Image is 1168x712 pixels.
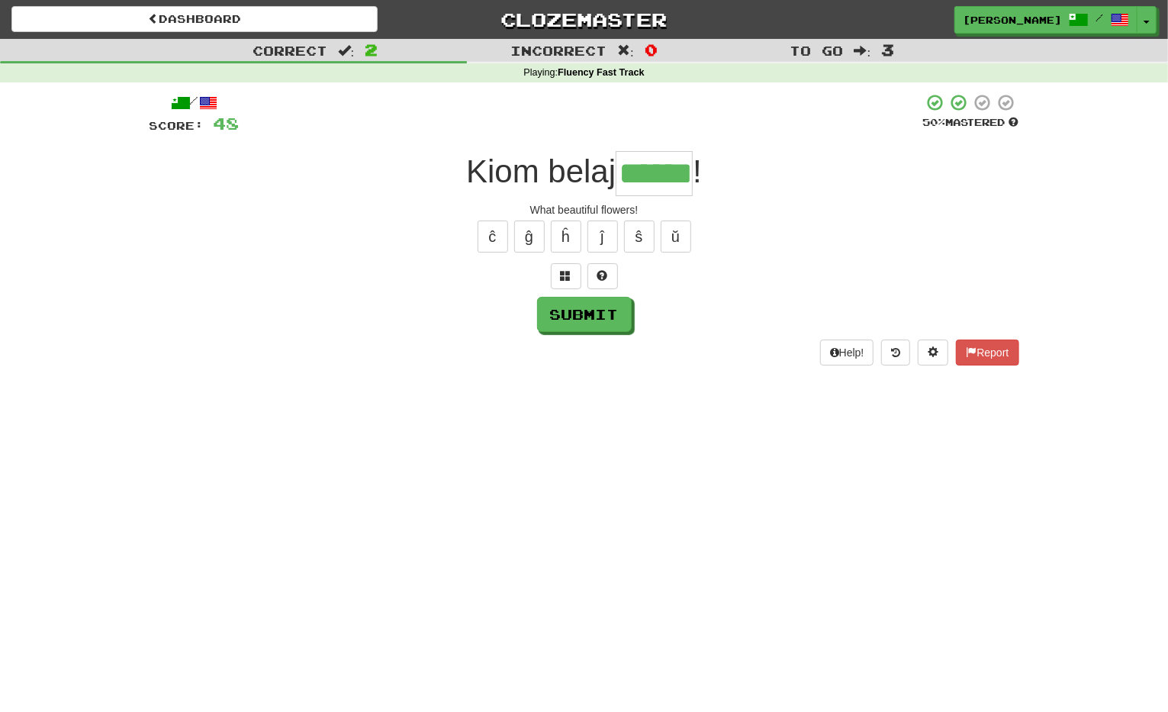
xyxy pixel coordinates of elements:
[537,297,632,332] button: Submit
[956,340,1018,366] button: Report
[558,67,644,78] strong: Fluency Fast Track
[150,202,1019,217] div: What beautiful flowers!
[790,43,844,58] span: To go
[661,221,691,253] button: ŭ
[954,6,1137,34] a: [PERSON_NAME] /
[365,40,378,59] span: 2
[401,6,767,33] a: Clozemaster
[645,40,658,59] span: 0
[881,40,894,59] span: 3
[881,340,910,366] button: Round history (alt+y)
[923,116,946,128] span: 50 %
[923,116,1019,130] div: Mastered
[1096,12,1103,23] span: /
[820,340,874,366] button: Help!
[854,44,871,57] span: :
[693,153,702,189] span: !
[551,221,581,253] button: ĥ
[338,44,355,57] span: :
[587,221,618,253] button: ĵ
[478,221,508,253] button: ĉ
[514,221,545,253] button: ĝ
[617,44,634,57] span: :
[466,153,616,189] span: Kiom belaj
[551,263,581,289] button: Switch sentence to multiple choice alt+p
[214,114,240,133] span: 48
[624,221,655,253] button: ŝ
[150,119,204,132] span: Score:
[510,43,607,58] span: Incorrect
[253,43,327,58] span: Correct
[587,263,618,289] button: Single letter hint - you only get 1 per sentence and score half the points! alt+h
[150,93,240,112] div: /
[11,6,378,32] a: Dashboard
[963,13,1062,27] span: [PERSON_NAME]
